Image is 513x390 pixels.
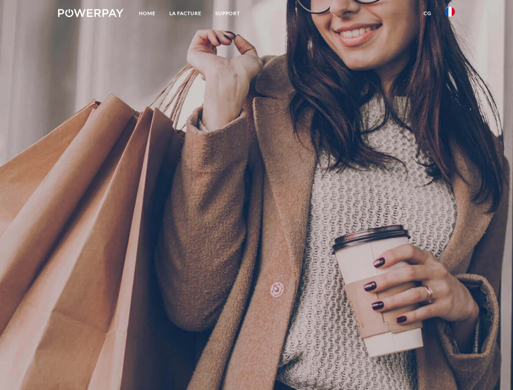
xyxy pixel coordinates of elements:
[162,6,208,21] a: LA FACTURE
[58,9,123,17] img: logo-powerpay-white.svg
[208,6,247,21] a: Support
[132,6,162,21] a: Home
[417,6,438,21] a: CG
[445,7,455,17] img: fr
